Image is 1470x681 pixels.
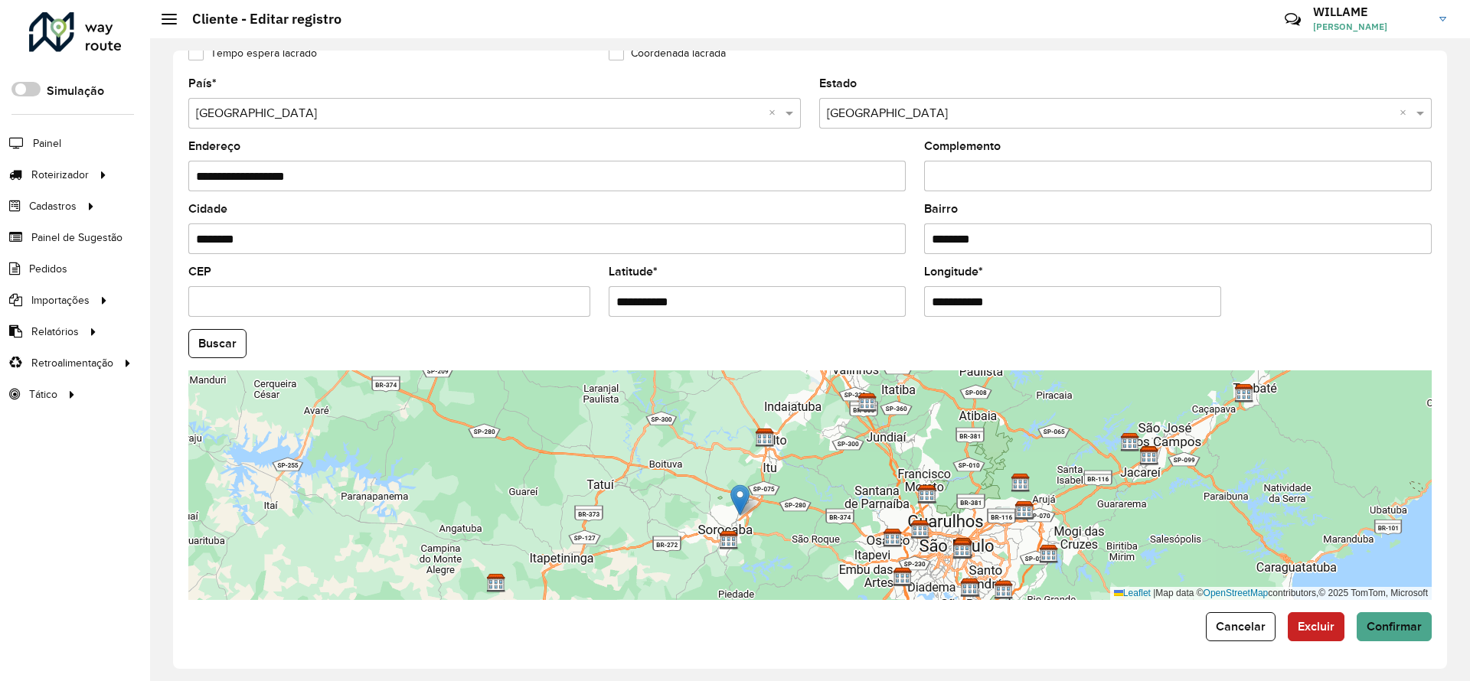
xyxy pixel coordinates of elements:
[609,45,726,61] label: Coordenada lacrada
[1276,3,1309,36] a: Contato Rápido
[1400,104,1413,122] span: Clear all
[769,104,782,122] span: Clear all
[29,198,77,214] span: Cadastros
[893,567,913,587] img: CDD Embu
[1011,473,1031,493] img: CDI Guarulhos INT
[31,230,122,246] span: Painel de Sugestão
[1204,588,1269,598] a: OpenStreetMap
[1153,588,1155,598] span: |
[29,261,67,277] span: Pedidos
[31,324,79,340] span: Relatórios
[730,484,750,516] img: Marker
[1234,383,1254,403] img: CDD Taubaté
[883,528,903,548] img: CDD Barueri
[188,262,211,281] label: CEP
[960,578,980,598] img: CDD Diadema
[1313,20,1428,34] span: [PERSON_NAME]
[29,386,57,402] span: Tático
[1114,588,1151,598] a: Leaflet
[952,539,972,559] img: Teste - Mooca CDD
[953,537,973,557] img: HUB BEES SP
[188,329,247,358] button: Buscar
[47,82,104,100] label: Simulação
[188,74,217,93] label: País
[917,484,937,504] img: CDD Norte
[1139,445,1159,465] img: CDD São José dos Campos
[31,355,113,371] span: Retroalimentação
[33,135,61,152] span: Painel
[1357,612,1432,641] button: Confirmar
[1367,620,1422,633] span: Confirmar
[188,45,317,61] label: Tempo espera lacrado
[924,137,1001,155] label: Complemento
[953,538,973,558] img: AS
[1120,432,1140,452] img: CDI Jacareí
[1313,5,1428,19] h3: WILLAME
[177,11,341,28] h2: Cliente - Editar registro
[486,573,506,593] img: Geo SP
[994,580,1014,600] img: CDD Maua
[1039,544,1059,564] img: CDD Suzano
[188,200,227,218] label: Cidade
[1298,620,1334,633] span: Excluir
[1288,612,1344,641] button: Excluir
[719,530,739,550] img: CDD Votorantim
[1206,612,1276,641] button: Cancelar
[188,137,240,155] label: Endereço
[1014,500,1034,520] img: CDD Guarulhos
[31,292,90,308] span: Importações
[819,74,857,93] label: Estado
[910,520,930,539] img: CDD São Paulo
[1216,620,1266,633] span: Cancelar
[31,167,89,183] span: Roteirizador
[857,393,877,412] img: CDI Louveira
[1110,587,1432,600] div: Map data © contributors,© 2025 TomTom, Microsoft
[1139,446,1159,466] img: AS - São José dos Campos
[924,200,958,218] label: Bairro
[755,428,775,448] img: CDL Salto
[924,262,983,281] label: Longitude
[609,262,658,281] label: Latitude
